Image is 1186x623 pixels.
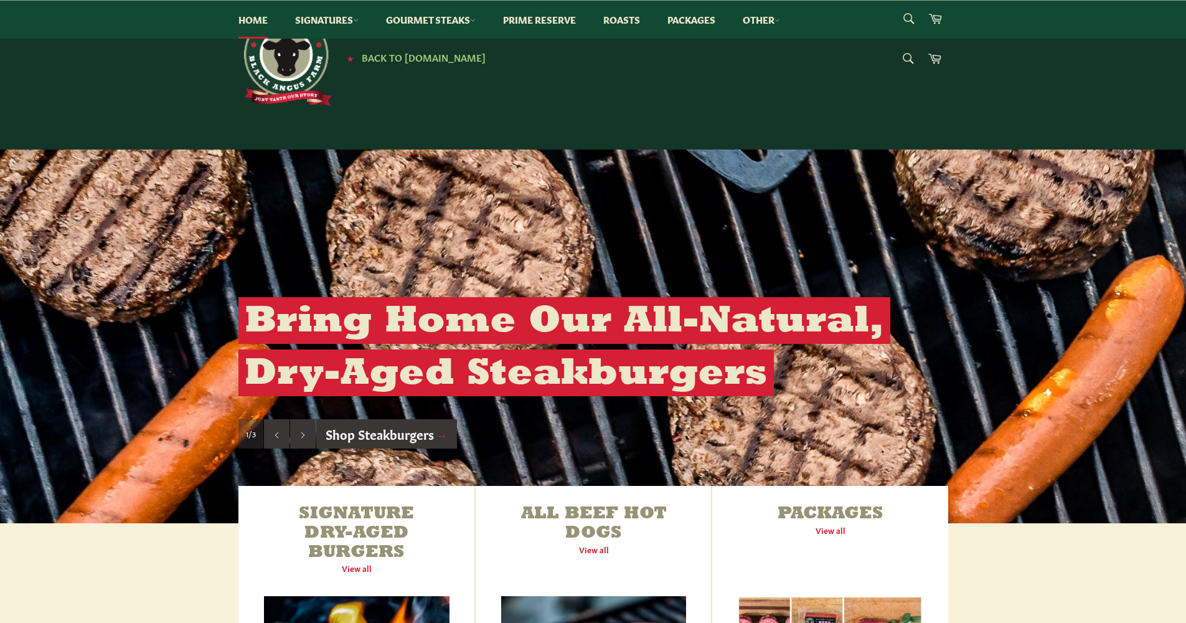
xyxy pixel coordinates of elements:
a: Signatures [283,1,371,39]
a: Prime Reserve [491,1,588,39]
span: Back to [DOMAIN_NAME] [362,50,486,64]
button: Next slide [290,419,316,449]
div: Slide 1, current [238,419,263,449]
a: Roasts [591,1,652,39]
a: Gourmet Steaks [374,1,488,39]
span: ★ [347,53,354,63]
a: ★ Back to [DOMAIN_NAME] [341,53,486,63]
a: Home [226,1,280,39]
img: Roseda Beef [238,12,332,106]
a: Other [730,1,793,39]
a: Shop Steakburgers [316,419,458,449]
button: Previous slide [264,419,289,449]
h2: Bring Home Our All-Natural, Dry-Aged Steakburgers [238,297,890,396]
a: Packages [655,1,728,39]
span: → [436,425,448,442]
span: 1/3 [246,429,256,439]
